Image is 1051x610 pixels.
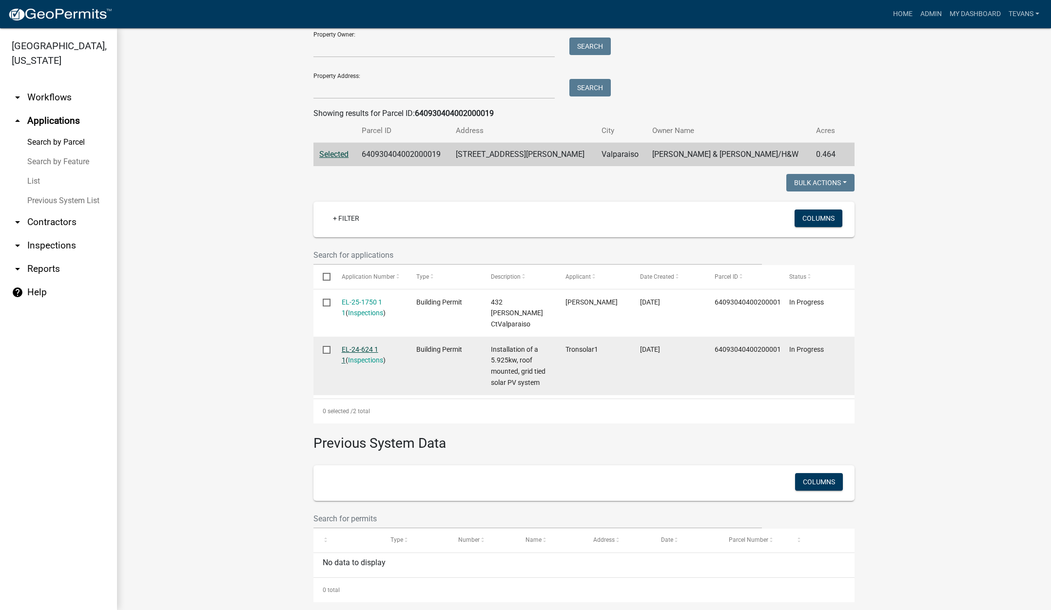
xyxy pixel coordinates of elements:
[596,143,646,167] td: Valparaiso
[593,536,615,543] span: Address
[12,216,23,228] i: arrow_drop_down
[332,265,407,288] datatable-header-cell: Application Number
[789,345,824,353] span: In Progress
[916,5,946,23] a: Admin
[640,345,660,353] span: 04/18/2024
[715,345,785,353] span: 640930404002000019
[789,298,824,306] span: In Progress
[565,345,598,353] span: Tronsolar1
[789,273,806,280] span: Status
[565,298,618,306] span: Brian Platt
[449,529,517,552] datatable-header-cell: Number
[715,273,738,280] span: Parcel ID
[584,529,652,552] datatable-header-cell: Address
[342,273,395,280] span: Application Number
[342,297,398,319] div: ( )
[342,298,382,317] a: EL-25-1750 1 1
[810,143,842,167] td: 0.464
[640,298,660,306] span: 09/10/2025
[596,119,646,142] th: City
[491,273,521,280] span: Description
[390,536,403,543] span: Type
[450,119,596,142] th: Address
[356,143,450,167] td: 640930404002000019
[348,309,383,317] a: Inspections
[313,108,855,119] div: Showing results for Parcel ID:
[416,298,462,306] span: Building Permit
[491,345,545,386] span: Installation of a 5.925kw, roof mounted, grid tied solar PV system
[342,344,398,366] div: ( )
[946,5,1005,23] a: My Dashboard
[889,5,916,23] a: Home
[720,529,787,552] datatable-header-cell: Parcel Number
[12,92,23,103] i: arrow_drop_down
[786,174,855,191] button: Bulk Actions
[795,210,842,227] button: Columns
[565,273,591,280] span: Applicant
[652,529,720,552] datatable-header-cell: Date
[569,79,611,96] button: Search
[458,536,480,543] span: Number
[416,273,429,280] span: Type
[482,265,556,288] datatable-header-cell: Description
[313,245,762,265] input: Search for applications
[416,345,462,353] span: Building Permit
[646,119,810,142] th: Owner Name
[491,298,543,328] span: 432 Brookshire CtValparaiso
[313,578,855,602] div: 0 total
[525,536,542,543] span: Name
[342,345,378,364] a: EL-24-624 1 1
[323,408,353,415] span: 0 selected /
[780,265,855,288] datatable-header-cell: Status
[381,529,449,552] datatable-header-cell: Type
[12,240,23,251] i: arrow_drop_down
[348,356,383,364] a: Inspections
[631,265,705,288] datatable-header-cell: Date Created
[715,298,785,306] span: 640930404002000019
[12,286,23,298] i: help
[795,473,843,491] button: Columns
[556,265,631,288] datatable-header-cell: Applicant
[313,265,332,288] datatable-header-cell: Select
[407,265,481,288] datatable-header-cell: Type
[313,509,762,529] input: Search for permits
[640,273,674,280] span: Date Created
[516,529,584,552] datatable-header-cell: Name
[569,38,611,55] button: Search
[646,143,810,167] td: [PERSON_NAME] & [PERSON_NAME]/H&W
[450,143,596,167] td: [STREET_ADDRESS][PERSON_NAME]
[12,263,23,275] i: arrow_drop_down
[1005,5,1043,23] a: tevans
[356,119,450,142] th: Parcel ID
[415,109,494,118] strong: 640930404002000019
[12,115,23,127] i: arrow_drop_up
[313,399,855,423] div: 2 total
[661,536,673,543] span: Date
[313,553,855,577] div: No data to display
[810,119,842,142] th: Acres
[705,265,780,288] datatable-header-cell: Parcel ID
[319,150,349,159] a: Selected
[313,423,855,454] h3: Previous System Data
[729,536,768,543] span: Parcel Number
[325,210,367,227] a: + Filter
